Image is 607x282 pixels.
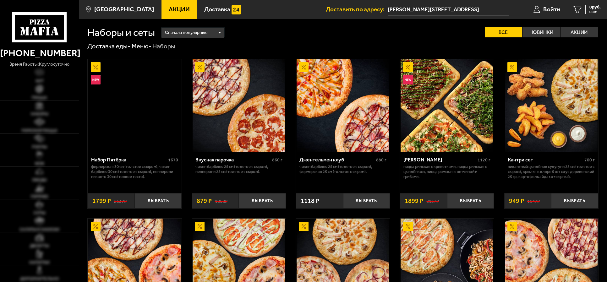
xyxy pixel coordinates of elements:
span: 1118 ₽ [301,198,319,204]
img: Новинка [403,75,413,84]
img: Акционный [507,222,517,231]
span: Сначала популярные [165,27,208,39]
span: Горячее [31,194,48,198]
span: Роллы [32,145,47,149]
button: Выбрать [239,193,286,209]
span: 949 ₽ [509,198,524,204]
span: Доставить по адресу: [326,6,388,12]
span: Салаты и закуски [19,227,59,231]
img: Кантри сет [505,59,598,152]
label: Новинки [522,27,560,37]
span: Доставка [204,6,230,12]
span: Невский проспект, 60 [388,4,509,15]
h1: Наборы и сеты [87,27,155,37]
button: Выбрать [135,193,182,209]
span: Напитки [29,260,50,264]
img: Акционный [403,222,413,231]
span: 0 руб. [589,5,601,9]
img: Акционный [195,62,205,72]
span: Наборы [31,112,48,116]
a: АкционныйНовинкаНабор Пятёрка [88,59,182,152]
span: 700 г [584,157,595,163]
span: 1799 ₽ [92,198,111,204]
div: Кантри сет [508,157,583,163]
span: Пицца [32,95,47,100]
span: WOK [35,161,44,165]
span: 1899 ₽ [405,198,423,204]
img: Акционный [507,62,517,72]
span: 0 шт. [589,10,601,14]
input: Ваш адрес доставки [388,4,509,15]
span: Хит [36,79,44,83]
button: Выбрать [551,193,598,209]
a: Меню- [132,42,151,50]
a: АкционныйВкусная парочка [192,59,286,152]
div: [PERSON_NAME] [403,157,476,163]
img: Новинка [91,75,100,84]
a: Доставка еды- [87,42,130,50]
img: Джентельмен клуб [297,59,389,152]
span: Дополнительно [20,277,59,281]
span: Супы [34,211,46,215]
span: Десерты [30,244,49,248]
s: 1068 ₽ [215,198,227,204]
p: Чикен Барбекю 25 см (толстое с сыром), Фермерская 25 см (толстое с сыром). [299,164,386,174]
s: 1147 ₽ [527,198,540,204]
span: Войти [543,6,560,12]
p: Пикантный цыплёнок сулугуни 25 см (толстое с сыром), крылья в кляре 5 шт соус деревенский 25 гр, ... [508,164,595,179]
s: 2537 ₽ [114,198,127,204]
span: Обеды [32,178,47,182]
a: АкционныйНовинкаМама Миа [400,59,494,152]
img: Акционный [91,62,100,72]
img: Акционный [403,62,413,72]
p: Чикен Барбекю 25 см (толстое с сыром), Пепперони 25 см (толстое с сыром). [195,164,282,174]
a: АкционныйДжентельмен клуб [296,59,390,152]
label: Акции [561,27,598,37]
span: 1670 [168,157,178,163]
span: Акции [169,6,190,12]
s: 2137 ₽ [426,198,439,204]
div: Наборы [152,42,175,50]
img: Акционный [299,62,309,72]
span: 1120 г [478,157,490,163]
span: 860 г [272,157,282,163]
button: Выбрать [343,193,390,209]
span: Римская пицца [22,128,57,133]
span: 879 ₽ [197,198,212,204]
button: Выбрать [447,193,494,209]
span: [GEOGRAPHIC_DATA] [94,6,154,12]
label: Все [485,27,522,37]
img: Вкусная парочка [193,59,285,152]
div: Вкусная парочка [195,157,271,163]
img: Акционный [195,222,205,231]
a: АкционныйКантри сет [504,59,598,152]
div: Набор Пятёрка [91,157,167,163]
img: Акционный [91,222,100,231]
p: Фермерская 30 см (толстое с сыром), Чикен Барбекю 30 см (толстое с сыром), Пепперони Пиканто 30 с... [91,164,178,179]
div: Джентельмен клуб [299,157,375,163]
span: 880 г [376,157,386,163]
p: Пицца Римская с креветками, Пицца Римская с цыплёнком, Пицца Римская с ветчиной и грибами. [403,164,490,179]
img: Мама Миа [401,59,493,152]
img: 15daf4d41897b9f0e9f617042186c801.svg [232,5,241,14]
img: Акционный [299,222,309,231]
